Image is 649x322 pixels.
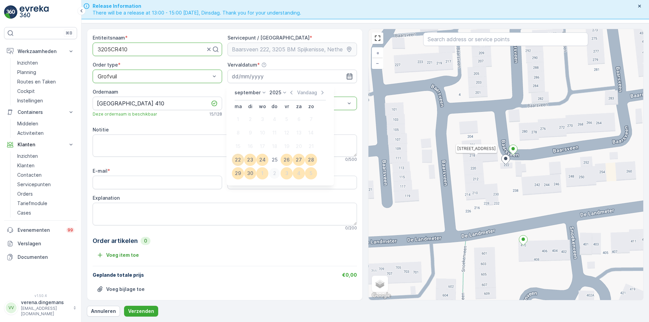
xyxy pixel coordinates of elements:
[281,114,292,125] div: 5
[93,236,138,246] p: Order artikelen
[293,154,304,165] div: 27
[93,284,149,295] button: Bestand uploaden
[87,306,120,317] button: Annuleren
[15,208,77,218] a: Cases
[245,141,256,152] div: 16
[376,60,379,66] span: −
[372,58,383,68] a: Uitzoomen
[293,114,304,125] div: 6
[245,127,256,138] div: 9
[17,88,35,95] p: Cockpit
[257,127,268,138] div: 10
[17,191,33,197] p: Orders
[93,250,143,261] button: Voeg item toe
[4,237,77,250] a: Verslagen
[227,62,257,68] label: Vervaldatum
[269,154,280,165] div: 25
[93,9,301,16] span: There will be a release at 13:00 - 15:00 [DATE], Dinsdag. Thank you for your understanding.
[269,168,280,179] div: 2
[17,162,34,169] p: Klanten
[17,172,42,178] p: Contacten
[143,238,148,244] p: 0
[257,141,268,152] div: 17
[281,100,293,113] th: vrijdag
[245,168,256,179] div: 30
[4,138,77,151] button: Klanten
[293,141,304,152] div: 20
[93,127,109,132] label: Notitie
[18,254,74,261] p: Documenten
[281,168,292,179] div: 3
[17,209,31,216] p: Cases
[128,308,154,315] p: Verzenden
[17,78,56,85] p: Routes en Taken
[21,306,70,317] p: [EMAIL_ADDRESS][DOMAIN_NAME]
[4,105,77,119] button: Containers
[245,114,256,125] div: 2
[269,89,281,96] p: 2025
[293,100,305,113] th: zaterdag
[20,5,49,19] img: logo_light-DOdMpM7g.png
[305,100,317,113] th: zondag
[268,100,281,113] th: donderdag
[306,141,316,152] div: 21
[15,161,77,170] a: Klanten
[306,154,316,165] div: 28
[233,154,243,165] div: 22
[227,43,357,56] input: Baarsveen 222, 3205 BM Spijkenisse, Netherlands
[281,127,292,138] div: 12
[21,299,70,306] p: verena.dingemans
[18,141,64,148] p: Klanten
[93,89,118,95] label: Ordernaam
[370,291,392,300] a: Dit gebied openen in Google Maps (er wordt een nieuw venster geopend)
[15,128,77,138] a: Activiteiten
[4,5,18,19] img: logo
[342,272,357,278] span: €0,00
[235,89,261,96] p: september
[93,62,118,68] label: Order type
[18,227,62,233] p: Evenementen
[281,141,292,152] div: 19
[257,154,268,165] div: 24
[256,100,268,113] th: woensdag
[245,154,256,165] div: 23
[15,180,77,189] a: Servicepunten
[257,114,268,125] div: 3
[15,199,77,208] a: Tariefmodule
[93,3,301,9] span: Release Information
[293,168,304,179] div: 4
[17,181,51,188] p: Servicepunten
[17,120,38,127] p: Middelen
[209,112,222,117] p: 15 / 128
[68,227,73,233] p: 99
[15,170,77,180] a: Contacten
[17,69,36,76] p: Planning
[232,100,244,113] th: maandag
[4,223,77,237] a: Evenementen99
[17,59,38,66] p: Inzichten
[297,89,317,96] p: Vandaag
[17,200,47,207] p: Tariefmodule
[66,30,72,36] p: ⌘B
[281,154,292,165] div: 26
[376,50,379,56] span: +
[372,276,387,291] a: Layers
[4,299,77,317] button: VVverena.dingemans[EMAIL_ADDRESS][DOMAIN_NAME]
[93,112,157,117] span: Deze ordernaam is beschikbaar
[227,35,310,41] label: Servicepunt / [GEOGRAPHIC_DATA]
[124,306,158,317] button: Verzenden
[15,151,77,161] a: Inzichten
[4,45,77,58] button: Werkzaamheden
[15,68,77,77] a: Planning
[244,100,256,113] th: dinsdag
[269,127,280,138] div: 11
[227,70,357,83] input: dd/mm/yyyy
[4,250,77,264] a: Documenten
[306,114,316,125] div: 7
[4,294,77,298] span: v 1.50.4
[17,130,44,137] p: Activiteiten
[306,168,316,179] div: 5
[106,252,139,258] p: Voeg item toe
[15,58,77,68] a: Inzichten
[15,96,77,105] a: Instellingen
